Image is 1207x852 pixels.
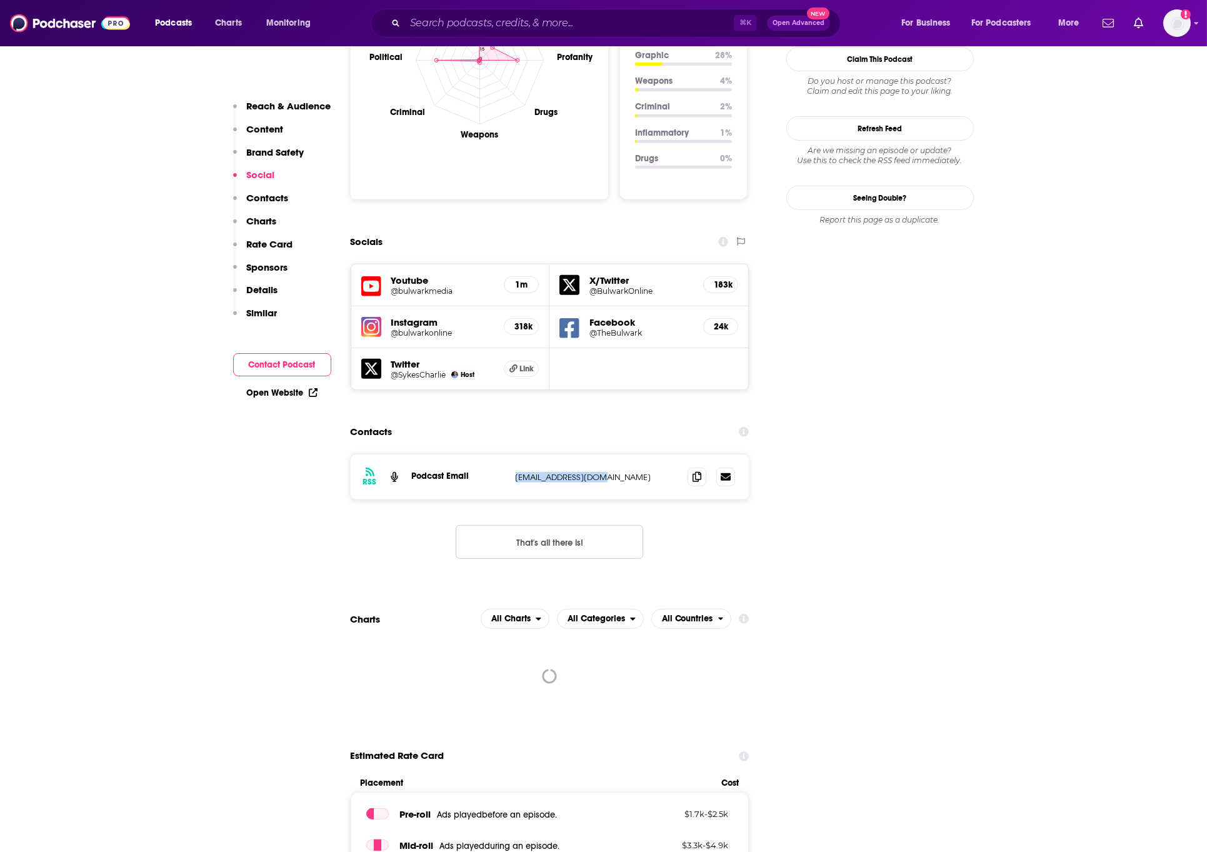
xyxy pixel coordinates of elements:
button: open menu [258,13,327,33]
span: Open Advanced [773,20,824,26]
span: Podcasts [155,14,192,32]
button: Details [233,284,278,307]
span: Host [461,371,474,379]
div: Are we missing an episode or update? Use this to check the RSS feed immediately. [786,146,974,166]
p: Rate Card [247,238,293,250]
h2: Platforms [481,609,549,629]
h2: Charts [351,613,381,625]
button: Nothing here. [456,525,643,559]
p: Details [247,284,278,296]
span: Pre -roll [399,808,431,820]
p: 1 % [720,128,732,138]
span: More [1058,14,1079,32]
p: Weapons [635,76,710,86]
text: Weapons [461,129,498,140]
h5: 183k [714,279,728,290]
span: Estimated Rate Card [351,744,444,768]
span: ⌘ K [734,15,757,31]
span: Ads played during an episode . [439,841,559,851]
p: Charts [247,215,277,227]
p: Content [247,123,284,135]
h5: 1m [514,279,528,290]
a: Link [504,361,539,377]
a: Seeing Double? [786,186,974,210]
h5: 318k [514,321,528,332]
h5: X/Twitter [589,274,693,286]
span: Mid -roll [399,839,433,851]
div: Claim and edit this page to your liking. [786,76,974,96]
span: Placement [361,778,711,788]
p: $ 1.7k - $ 2.5k [647,809,728,819]
img: Charlie Sykes [451,371,458,378]
text: Political [369,52,402,63]
button: Claim This Podcast [786,47,974,71]
p: 4 % [720,76,732,86]
text: Criminal [389,107,424,118]
p: 2 % [720,101,732,112]
p: Drugs [635,153,710,164]
h5: Youtube [391,274,494,286]
p: Similar [247,307,278,319]
p: Criminal [635,101,710,112]
p: Social [247,169,275,181]
p: $ 3.3k - $ 4.9k [647,840,728,850]
a: @bulwarkmedia [391,286,494,296]
span: Ads played before an episode . [437,809,557,820]
button: Content [233,123,284,146]
img: User Profile [1163,9,1191,37]
p: Sponsors [247,261,288,273]
a: Open Website [247,388,318,398]
button: Contact Podcast [233,353,331,376]
button: Rate Card [233,238,293,261]
h5: Facebook [589,316,693,328]
span: Monitoring [266,14,311,32]
button: open menu [146,13,208,33]
button: Brand Safety [233,146,304,169]
button: Sponsors [233,261,288,284]
button: Contacts [233,192,289,215]
span: Charts [215,14,242,32]
text: Profanity [557,52,593,63]
span: For Business [901,14,951,32]
h2: Socials [351,230,383,254]
p: 0 % [720,153,732,164]
h2: Countries [651,609,732,629]
h2: Contacts [351,420,393,444]
span: Do you host or manage this podcast? [786,76,974,86]
button: open menu [963,13,1049,33]
h2: Categories [557,609,644,629]
text: Drugs [534,107,558,118]
p: Inflammatory [635,128,710,138]
button: Show profile menu [1163,9,1191,37]
p: Podcast Email [412,471,506,481]
button: Reach & Audience [233,100,331,123]
button: open menu [651,609,732,629]
p: Reach & Audience [247,100,331,112]
button: Charts [233,215,277,238]
h5: 24k [714,321,728,332]
p: 28 % [715,50,732,61]
a: @BulwarkOnline [589,286,693,296]
p: Contacts [247,192,289,204]
button: Refresh Feed [786,116,974,141]
a: Charts [207,13,249,33]
p: Brand Safety [247,146,304,158]
button: Open AdvancedNew [767,16,830,31]
div: Search podcasts, credits, & more... [383,9,853,38]
button: open menu [481,609,549,629]
a: Show notifications dropdown [1098,13,1119,34]
button: Social [233,169,275,192]
a: @bulwarkonline [391,328,494,338]
a: @SykesCharlie [391,370,446,379]
div: Report this page as a duplicate. [786,215,974,225]
img: iconImage [361,317,381,337]
span: All Countries [662,614,713,623]
span: Link [519,364,534,374]
img: Podchaser - Follow, Share and Rate Podcasts [10,11,130,35]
